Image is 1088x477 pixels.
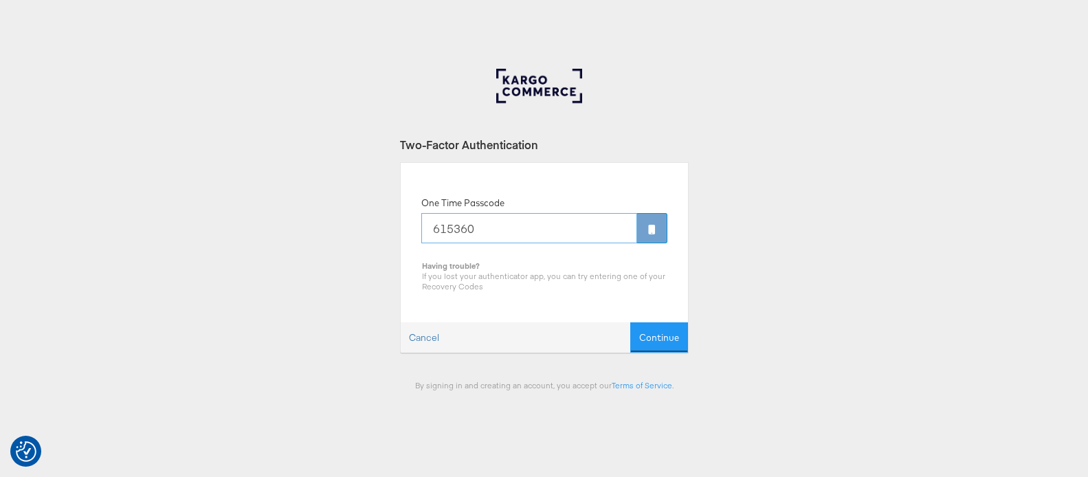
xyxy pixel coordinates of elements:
[400,137,689,153] div: Two-Factor Authentication
[630,322,688,353] button: Continue
[400,380,689,390] div: By signing in and creating an account, you accept our .
[401,323,447,353] a: Cancel
[422,271,665,291] span: If you lost your authenticator app, you can try entering one of your Recovery Codes
[421,213,637,243] input: Enter the code
[421,197,504,210] label: One Time Passcode
[612,380,672,390] a: Terms of Service
[422,260,480,271] b: Having trouble?
[16,441,36,462] img: Revisit consent button
[16,441,36,462] button: Consent Preferences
